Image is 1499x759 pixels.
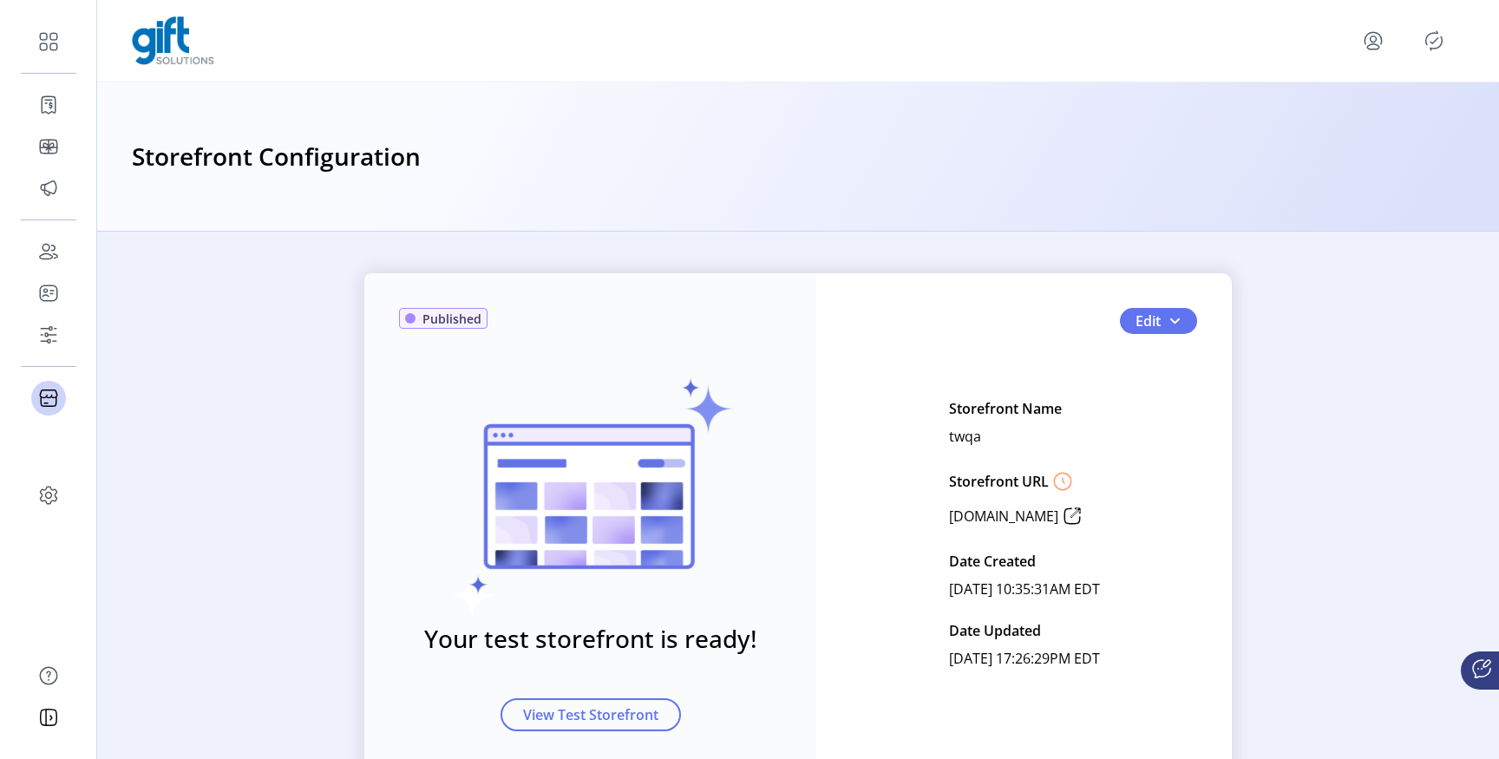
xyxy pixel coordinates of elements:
p: [DATE] 17:26:29PM EDT [949,644,1100,672]
button: menu [1359,27,1387,55]
button: Publisher Panel [1420,27,1448,55]
p: Storefront Name [949,395,1062,422]
p: Storefront URL [949,471,1049,492]
h3: Your test storefront is ready! [424,620,757,657]
p: Date Updated [949,617,1041,644]
span: View Test Storefront [523,704,658,725]
p: [DATE] 10:35:31AM EDT [949,575,1100,603]
span: Published [422,310,481,328]
p: twqa [949,422,981,450]
p: Date Created [949,547,1036,575]
button: Edit [1120,308,1197,334]
button: View Test Storefront [501,698,681,731]
img: logo [132,16,214,65]
span: Edit [1136,311,1161,331]
h3: Storefront Configuration [132,138,421,176]
p: [DOMAIN_NAME] [949,506,1058,527]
